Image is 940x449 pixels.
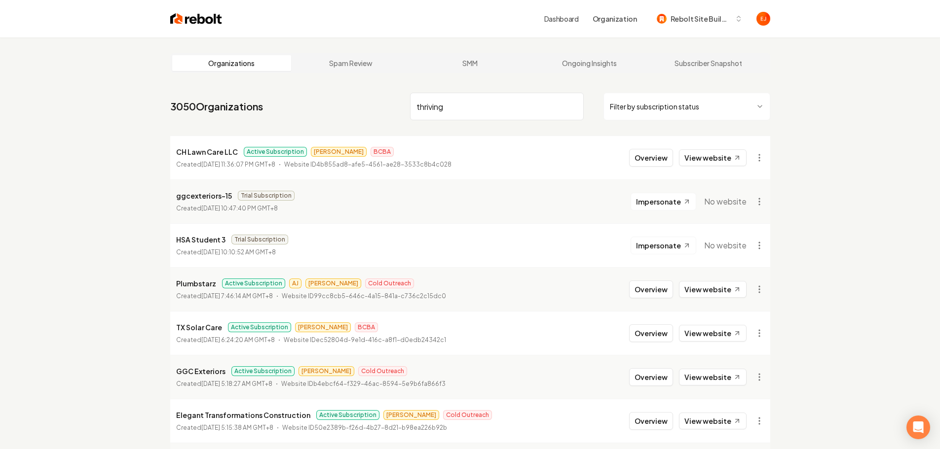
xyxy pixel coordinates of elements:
button: Open user button [756,12,770,26]
a: View website [679,281,747,298]
span: Impersonate [636,241,681,250]
span: Impersonate [636,197,681,207]
time: [DATE] 7:46:14 AM GMT+8 [201,292,273,300]
button: Overview [629,368,673,386]
span: [PERSON_NAME] [311,147,367,157]
p: Website ID b4ebcf64-f329-46ac-8594-5e9b6fa866f3 [281,379,446,389]
span: Active Subscription [244,147,307,157]
time: [DATE] 5:18:27 AM GMT+8 [201,380,272,387]
span: Active Subscription [316,410,379,420]
time: [DATE] 6:24:20 AM GMT+8 [201,336,275,344]
span: Cold Outreach [443,410,492,420]
p: Created [176,204,278,213]
span: No website [704,196,747,207]
p: TX Solar Care [176,321,222,333]
a: Organizations [172,55,292,71]
p: ggcexteriors-15 [176,190,232,202]
button: Impersonate [631,237,696,254]
a: View website [679,325,747,342]
button: Overview [629,149,673,167]
time: [DATE] 10:47:40 PM GMT+8 [201,205,278,212]
a: View website [679,369,747,385]
p: GGC Exteriors [176,365,226,377]
span: AJ [289,278,301,288]
time: [DATE] 5:15:38 AM GMT+8 [201,424,273,431]
img: Rebolt Site Builder [657,14,667,24]
span: No website [704,240,747,251]
p: Website ID 4b855ad8-afe5-4561-ae28-3533c8b4c028 [284,160,451,170]
span: BCBA [355,322,378,332]
p: CH Lawn Care LLC [176,146,238,158]
p: Created [176,247,276,257]
span: [PERSON_NAME] [295,322,351,332]
a: View website [679,149,747,166]
span: Cold Outreach [358,366,407,376]
p: Website ID 99cc8cb5-646c-4a15-841a-c736c2c15dc0 [282,291,446,301]
a: 3050Organizations [170,100,263,113]
time: [DATE] 10:10:52 AM GMT+8 [201,248,276,256]
button: Overview [629,412,673,430]
span: Cold Outreach [365,278,414,288]
a: Spam Review [291,55,411,71]
button: Organization [587,10,643,28]
span: Active Subscription [222,278,285,288]
span: Trial Subscription [231,235,288,244]
p: Created [176,379,272,389]
a: View website [679,413,747,429]
img: Eduard Joers [756,12,770,26]
button: Overview [629,324,673,342]
p: Created [176,423,273,433]
p: Website ID ec52804d-9e1d-416c-a8f1-d0edb24342c1 [284,335,446,345]
input: Search by name or ID [410,93,584,120]
span: [PERSON_NAME] [383,410,439,420]
a: Dashboard [544,14,579,24]
p: Created [176,291,273,301]
button: Overview [629,280,673,298]
p: Plumbstarz [176,277,216,289]
time: [DATE] 11:36:07 PM GMT+8 [201,161,275,168]
span: Active Subscription [231,366,295,376]
a: SMM [411,55,530,71]
p: Created [176,335,275,345]
button: Impersonate [631,193,696,210]
span: Trial Subscription [238,191,295,201]
p: Elegant Transformations Construction [176,409,310,421]
span: Active Subscription [228,322,291,332]
a: Ongoing Insights [529,55,649,71]
div: Open Intercom Messenger [906,415,930,439]
p: Website ID 50e2389b-f26d-4b27-8d21-b98ea226b92b [282,423,447,433]
a: Subscriber Snapshot [649,55,768,71]
span: Rebolt Site Builder [671,14,731,24]
p: Created [176,160,275,170]
span: BCBA [371,147,394,157]
span: [PERSON_NAME] [305,278,361,288]
span: [PERSON_NAME] [299,366,354,376]
p: HSA Student 3 [176,234,226,245]
img: Rebolt Logo [170,12,222,26]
